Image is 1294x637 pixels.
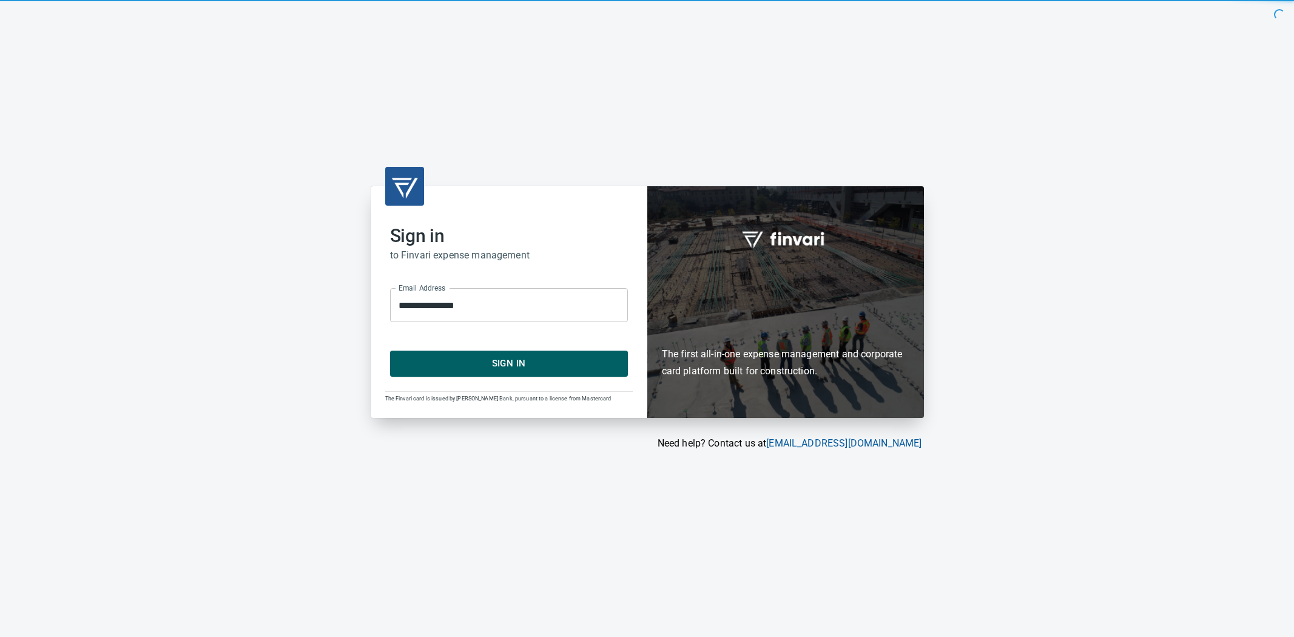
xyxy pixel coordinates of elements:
[390,247,628,264] h6: to Finvari expense management
[390,225,628,247] h2: Sign in
[740,224,831,252] img: fullword_logo_white.png
[647,186,924,417] div: Finvari
[390,172,419,201] img: transparent_logo.png
[385,396,612,402] span: The Finvari card is issued by [PERSON_NAME] Bank, pursuant to a license from Mastercard
[403,356,615,371] span: Sign In
[371,436,922,451] p: Need help? Contact us at
[662,275,909,380] h6: The first all-in-one expense management and corporate card platform built for construction.
[390,351,628,376] button: Sign In
[766,437,922,449] a: [EMAIL_ADDRESS][DOMAIN_NAME]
